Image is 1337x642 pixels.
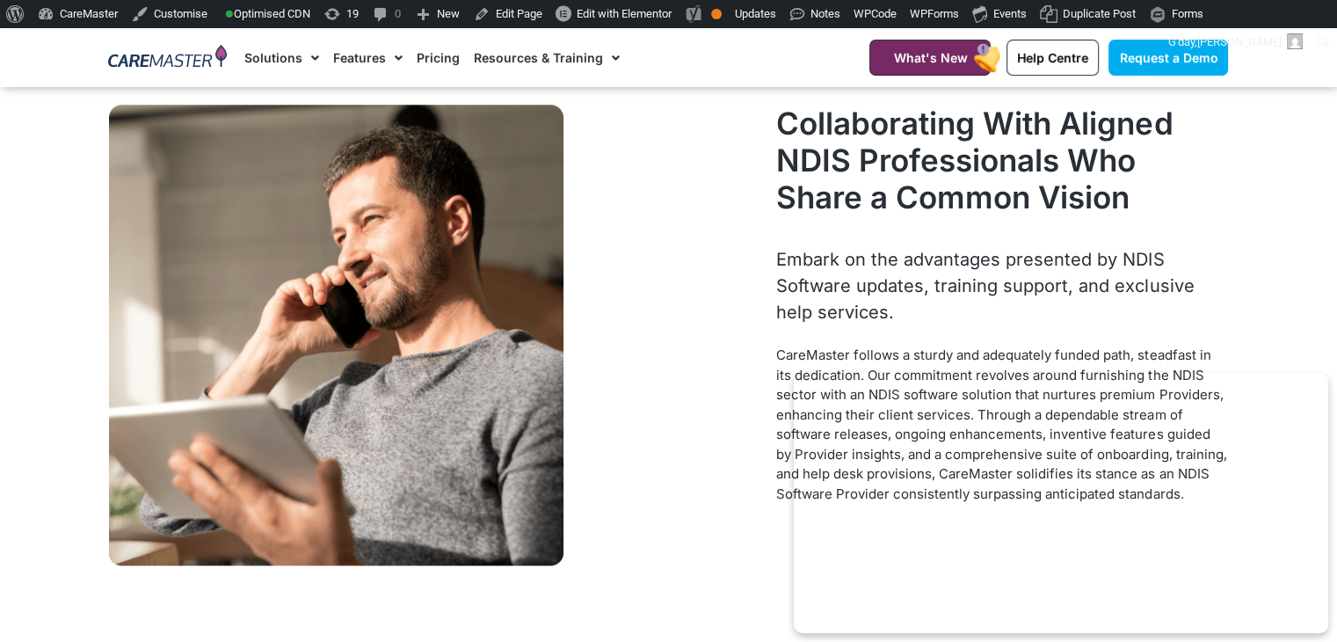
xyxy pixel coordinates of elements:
img: CareMaster Logo [108,45,227,71]
span: What's New [893,50,967,65]
iframe: Popup CTA [794,373,1328,633]
span: Request a Demo [1119,50,1217,65]
span: CareMaster follows a sturdy and adequately funded path, steadfast in its dedication. Our commitme... [776,347,1226,502]
a: Help Centre [1006,40,1099,76]
a: Resources & Training [474,28,620,87]
a: Request a Demo [1108,40,1228,76]
nav: Menu [244,28,826,87]
span: [PERSON_NAME] [1197,35,1282,48]
a: Features [333,28,403,87]
span: Embark on the advantages presented by NDIS Software updates, training support, and exclusive help... [776,249,1194,323]
a: Pricing [417,28,460,87]
span: Help Centre [1017,50,1088,65]
img: The NDIS Support Worker app by CareMaster ensures seamless information flow, supported by its eff... [109,105,564,565]
h2: Collaborating With Aligned NDIS Professionals Who Share a Common Vision [776,105,1228,215]
span: Edit with Elementor [577,7,672,20]
a: G'day, [1162,28,1310,56]
div: OK [711,9,722,19]
a: What's New [869,40,991,76]
a: Solutions [244,28,319,87]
